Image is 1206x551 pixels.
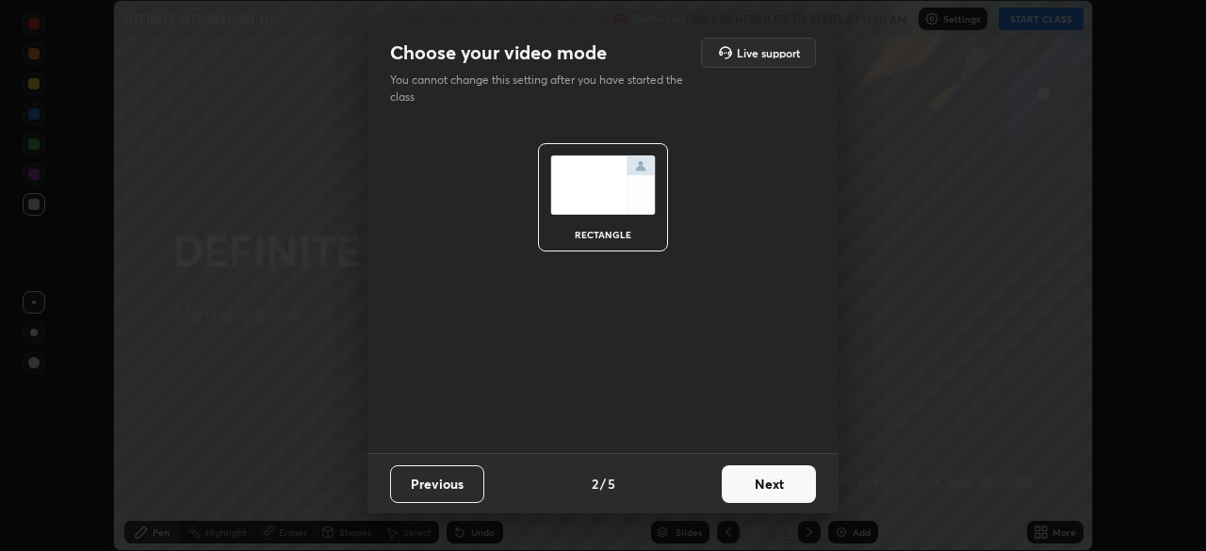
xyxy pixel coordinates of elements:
[600,474,606,494] h4: /
[390,465,484,503] button: Previous
[390,72,695,105] p: You cannot change this setting after you have started the class
[722,465,816,503] button: Next
[565,230,641,239] div: rectangle
[390,41,607,65] h2: Choose your video mode
[608,474,615,494] h4: 5
[737,47,800,58] h5: Live support
[550,155,656,215] img: normalScreenIcon.ae25ed63.svg
[592,474,598,494] h4: 2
